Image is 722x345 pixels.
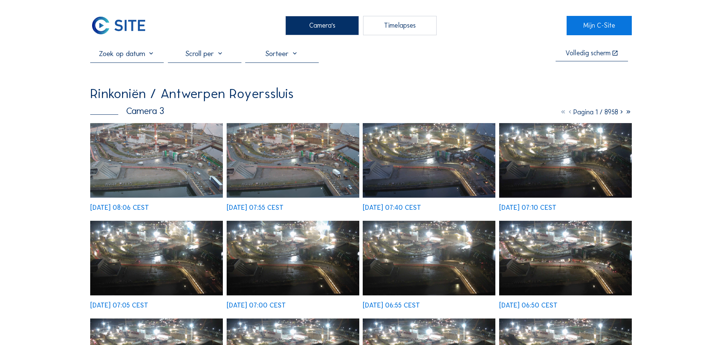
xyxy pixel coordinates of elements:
[363,16,437,35] div: Timelapses
[565,50,611,57] div: Volledig scherm
[90,123,223,198] img: image_53500408
[363,205,421,211] div: [DATE] 07:40 CEST
[499,123,632,198] img: image_53500201
[90,87,294,100] div: Rinkoniën / Antwerpen Royerssluis
[90,106,164,116] div: Camera 3
[90,302,148,309] div: [DATE] 07:05 CEST
[499,205,556,211] div: [DATE] 07:10 CEST
[90,16,147,35] img: C-SITE Logo
[227,221,359,295] img: image_53499099
[227,123,359,198] img: image_53500333
[90,205,149,211] div: [DATE] 08:06 CEST
[227,205,283,211] div: [DATE] 07:55 CEST
[573,108,618,116] span: Pagina 1 / 8958
[499,221,632,295] img: image_53498721
[363,302,420,309] div: [DATE] 06:55 CEST
[363,221,495,295] img: image_53498876
[285,16,359,35] div: Camera's
[90,49,164,58] input: Zoek op datum 󰅀
[499,302,558,309] div: [DATE] 06:50 CEST
[363,123,495,198] img: image_53500303
[90,221,223,295] img: image_53499793
[227,302,286,309] div: [DATE] 07:00 CEST
[567,16,631,35] a: Mijn C-Site
[90,16,155,35] a: C-SITE Logo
